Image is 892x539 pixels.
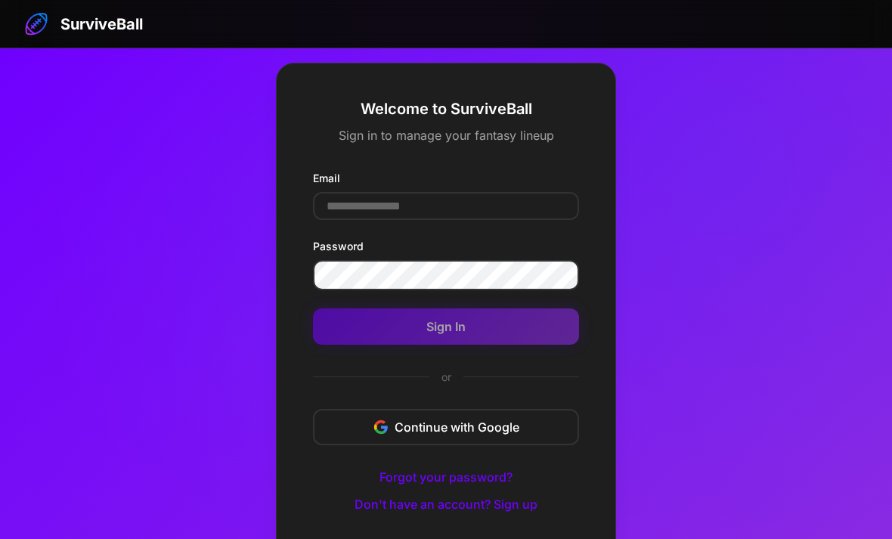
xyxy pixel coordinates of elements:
[313,308,579,345] button: Sign In
[24,12,48,36] img: SurviveBall
[313,170,579,186] label: Email
[313,125,579,146] p: Sign in to manage your fantasy lineup
[24,12,143,36] a: SurviveBall
[313,409,579,445] button: Continue with Google
[313,238,579,254] label: Password
[429,369,463,385] span: or
[313,100,579,119] h2: Welcome to SurviveBall
[342,491,550,518] button: Don't have an account? Sign up
[367,463,525,491] button: Forgot your password?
